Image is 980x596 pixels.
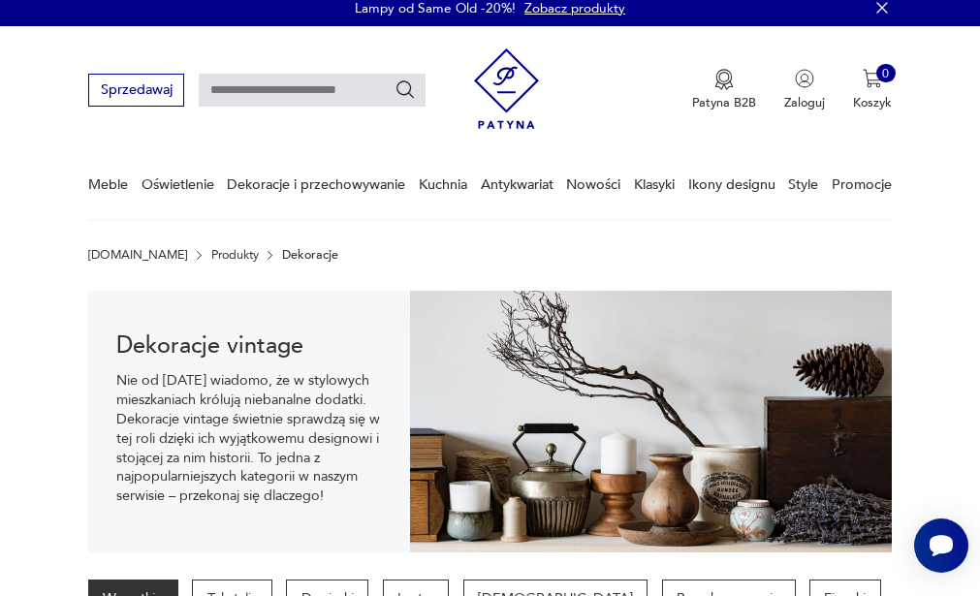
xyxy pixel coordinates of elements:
h1: Dekoracje vintage [116,336,382,358]
img: Ikona medalu [714,69,734,90]
div: 0 [876,64,896,83]
p: Nie od [DATE] wiadomo, że w stylowych mieszkaniach królują niebanalne dodatki. Dekoracje vintage ... [116,371,382,506]
iframe: Smartsupp widget button [914,518,968,573]
img: Ikona koszyka [863,69,882,88]
button: Patyna B2B [692,69,756,111]
a: Meble [88,151,128,218]
a: Ikona medaluPatyna B2B [692,69,756,111]
p: Koszyk [853,94,892,111]
a: Sprzedawaj [88,85,184,97]
p: Dekoracje [282,248,338,262]
a: Dekoracje i przechowywanie [227,151,405,218]
img: Ikonka użytkownika [795,69,814,88]
button: Szukaj [395,79,416,101]
a: Klasyki [634,151,675,218]
button: Sprzedawaj [88,74,184,106]
a: Promocje [832,151,892,218]
a: Oświetlenie [142,151,214,218]
p: Zaloguj [784,94,825,111]
a: Nowości [566,151,620,218]
a: Antykwariat [481,151,553,218]
img: 3afcf10f899f7d06865ab57bf94b2ac8.jpg [410,291,892,552]
a: Ikony designu [688,151,775,218]
a: Produkty [211,248,259,262]
button: 0Koszyk [853,69,892,111]
button: Zaloguj [784,69,825,111]
a: Style [788,151,818,218]
img: Patyna - sklep z meblami i dekoracjami vintage [474,42,539,136]
a: Kuchnia [419,151,467,218]
p: Patyna B2B [692,94,756,111]
a: [DOMAIN_NAME] [88,248,187,262]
